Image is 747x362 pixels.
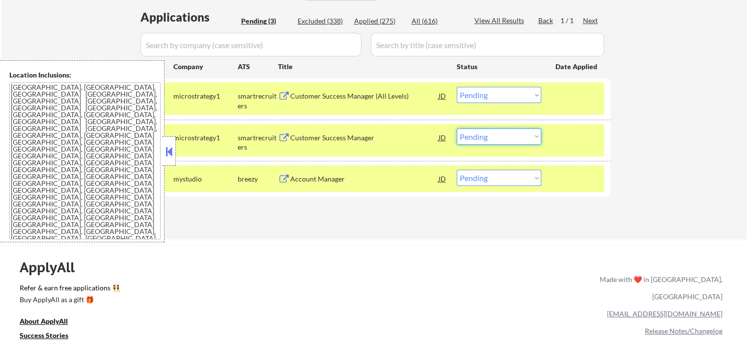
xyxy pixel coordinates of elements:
div: smartrecruiters [238,91,278,110]
div: Location Inclusions: [9,70,161,80]
div: Pending (3) [241,16,290,26]
div: ATS [238,62,278,72]
div: View All Results [474,16,527,26]
div: Made with ❤️ in [GEOGRAPHIC_DATA], [GEOGRAPHIC_DATA] [596,271,722,305]
div: JD [438,170,447,187]
div: Buy ApplyAll as a gift 🎁 [20,296,118,303]
div: Account Manager [290,174,439,184]
input: Search by title (case sensitive) [371,33,604,56]
div: ApplyAll [20,259,86,276]
div: microstrategy1 [173,133,238,143]
div: smartrecruiters [238,133,278,152]
div: Customer Success Manager (All Levels) [290,91,439,101]
div: Applied (275) [354,16,403,26]
div: Customer Success Manager [290,133,439,143]
div: Next [583,16,599,26]
div: Applications [140,11,238,23]
div: Date Applied [555,62,599,72]
div: Back [538,16,554,26]
a: Success Stories [20,331,82,343]
a: Refer & earn free applications 👯‍♀️ [20,284,394,295]
div: Title [278,62,447,72]
div: JD [438,87,447,104]
div: 1 / 1 [560,16,583,26]
div: JD [438,129,447,146]
div: Status [457,57,541,75]
a: Buy ApplyAll as a gift 🎁 [20,295,118,307]
div: breezy [238,174,278,184]
a: Release Notes/Changelog [645,327,722,335]
div: Excluded (338) [298,16,347,26]
div: mystudio [173,174,238,184]
a: [EMAIL_ADDRESS][DOMAIN_NAME] [607,310,722,318]
div: microstrategy1 [173,91,238,101]
u: Success Stories [20,331,68,339]
div: All (616) [412,16,461,26]
div: Company [173,62,238,72]
u: About ApplyAll [20,317,68,325]
a: About ApplyAll [20,316,82,329]
input: Search by company (case sensitive) [140,33,361,56]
